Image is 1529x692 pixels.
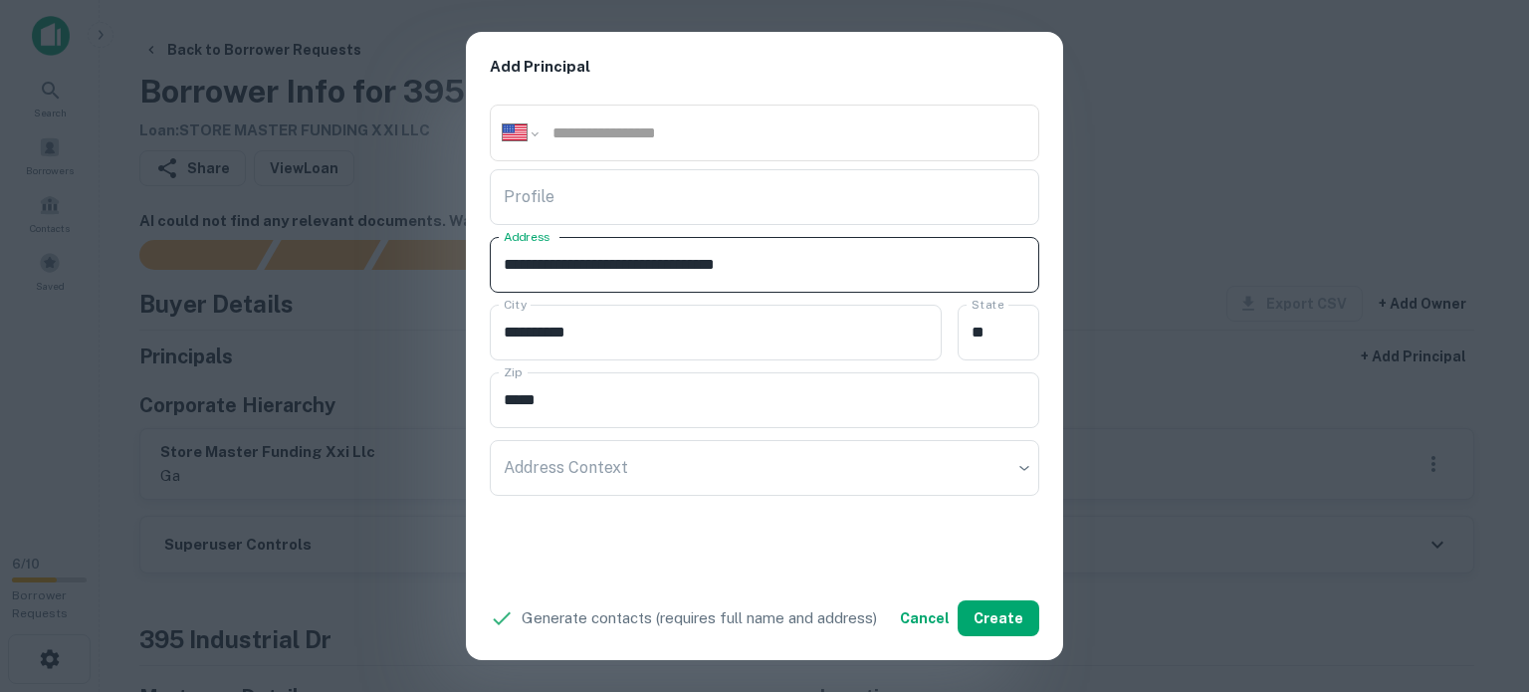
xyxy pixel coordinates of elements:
[972,296,1003,313] label: State
[958,600,1039,636] button: Create
[522,606,877,630] p: Generate contacts (requires full name and address)
[466,32,1063,103] h2: Add Principal
[1429,533,1529,628] iframe: Chat Widget
[504,228,549,245] label: Address
[504,296,527,313] label: City
[504,363,522,380] label: Zip
[892,600,958,636] button: Cancel
[490,440,1039,496] div: ​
